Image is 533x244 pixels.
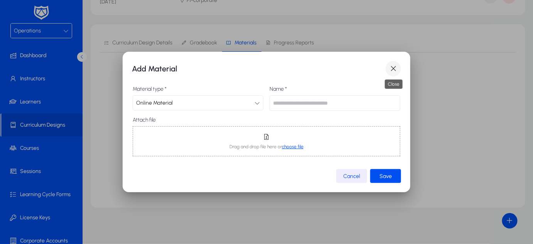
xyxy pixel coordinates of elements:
img: tab_keywords_by_traffic_grey.svg [77,45,83,51]
img: logo_orange.svg [12,12,19,19]
span: Online Material [136,100,173,106]
span: Cancel [343,173,360,180]
img: website_grey.svg [12,20,19,26]
div: Domain Overview [29,46,69,51]
span: Save [380,173,392,180]
label: Attach file [133,117,400,123]
button: Cancel [336,169,367,183]
div: Close [385,80,403,89]
span: choose file [282,144,304,149]
label: Material type * [133,86,263,92]
button: Save [370,169,401,183]
h1: Add Material [132,63,386,75]
div: Keywords by Traffic [85,46,130,51]
div: Domain: [DOMAIN_NAME] [20,20,85,26]
img: tab_domain_overview_orange.svg [21,45,27,51]
span: Drag and drop file here or [229,144,304,150]
label: Name * [270,86,400,92]
div: v 4.0.25 [22,12,38,19]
